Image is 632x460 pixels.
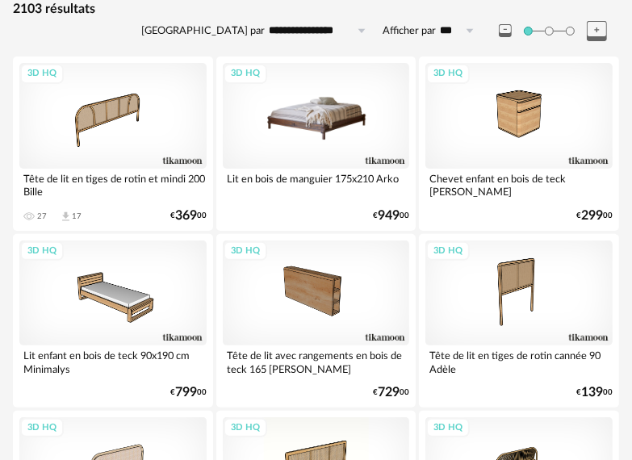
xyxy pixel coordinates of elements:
div: 17 [72,211,82,221]
div: 3D HQ [426,64,470,84]
div: € 00 [373,211,409,221]
a: 3D HQ Chevet enfant en bois de teck [PERSON_NAME] €29900 [419,56,619,230]
div: € 00 [373,387,409,398]
div: 3D HQ [20,241,64,261]
div: 3D HQ [20,418,64,438]
div: Lit en bois de manguier 175x210 Arko [223,169,410,201]
div: Chevet enfant en bois de teck [PERSON_NAME] [425,169,613,201]
a: 3D HQ Lit en bois de manguier 175x210 Arko €94900 [216,56,416,230]
a: 3D HQ Tête de lit en tiges de rotin et mindi 200 Bille 27 Download icon 17 €36900 [13,56,213,230]
a: 3D HQ Tête de lit avec rangements en bois de teck 165 [PERSON_NAME] €72900 [216,234,416,408]
div: 3D HQ [20,64,64,84]
div: 3D HQ [426,241,470,261]
div: 2103 résultats [13,1,619,18]
div: 3D HQ [224,418,267,438]
span: 729 [378,387,400,398]
div: Tête de lit avec rangements en bois de teck 165 [PERSON_NAME] [223,345,410,378]
span: 299 [581,211,603,221]
div: Lit enfant en bois de teck 90x190 cm Minimalys [19,345,207,378]
span: 139 [581,387,603,398]
span: Download icon [60,211,72,223]
div: Tête de lit en tiges de rotin cannée 90 Adèle [425,345,613,378]
a: 3D HQ Tête de lit en tiges de rotin cannée 90 Adèle €13900 [419,234,619,408]
a: 3D HQ Lit enfant en bois de teck 90x190 cm Minimalys €79900 [13,234,213,408]
span: 799 [175,387,197,398]
div: 3D HQ [224,64,267,84]
div: 3D HQ [426,418,470,438]
div: € 00 [170,387,207,398]
div: € 00 [576,211,613,221]
span: 949 [378,211,400,221]
div: 3D HQ [224,241,267,261]
label: Afficher par [383,24,436,38]
div: Tête de lit en tiges de rotin et mindi 200 Bille [19,169,207,201]
div: € 00 [170,211,207,221]
span: 369 [175,211,197,221]
div: € 00 [576,387,613,398]
label: [GEOGRAPHIC_DATA] par [141,24,265,38]
div: 27 [37,211,47,221]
